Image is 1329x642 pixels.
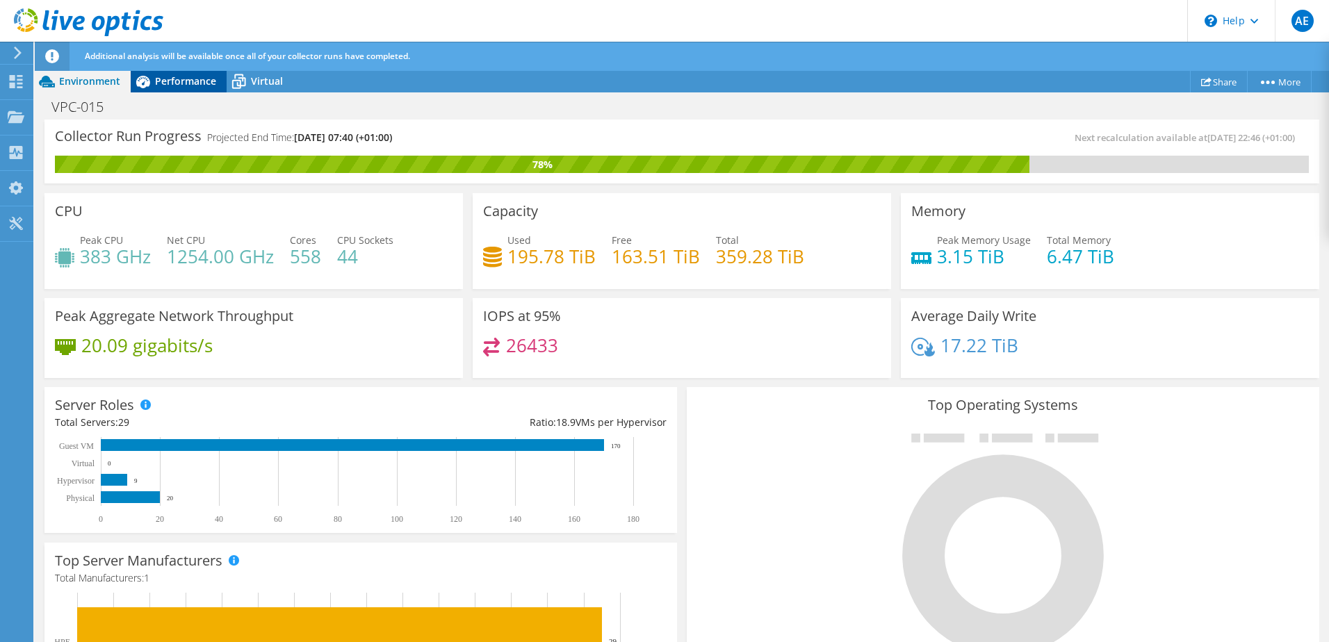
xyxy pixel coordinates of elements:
span: Used [507,233,531,247]
span: AE [1291,10,1314,32]
text: 20 [156,514,164,524]
span: Free [612,233,632,247]
h4: 3.15 TiB [937,249,1031,264]
span: Additional analysis will be available once all of your collector runs have completed. [85,50,410,62]
span: Peak Memory Usage [937,233,1031,247]
h3: IOPS at 95% [483,308,561,324]
span: 1 [144,571,149,584]
span: Virtual [251,74,283,88]
h3: Top Server Manufacturers [55,553,222,568]
text: 120 [450,514,462,524]
text: 160 [568,514,580,524]
h3: Server Roles [55,397,134,413]
text: 60 [274,514,282,524]
h3: Top Operating Systems [697,397,1309,413]
h1: VPC-015 [45,99,125,115]
span: 18.9 [556,415,576,429]
text: Physical [66,493,95,503]
h4: 17.22 TiB [940,338,1018,353]
h4: 195.78 TiB [507,249,596,264]
div: Ratio: VMs per Hypervisor [361,415,667,430]
span: Cores [290,233,316,247]
h4: 44 [337,249,393,264]
text: 20 [167,495,174,502]
a: More [1247,71,1312,92]
text: 80 [334,514,342,524]
h4: 20.09 gigabits/s [81,338,213,353]
h4: 383 GHz [80,249,151,264]
span: Total [716,233,739,247]
svg: \n [1205,15,1217,27]
span: Environment [59,74,120,88]
text: 140 [509,514,521,524]
span: Peak CPU [80,233,123,247]
span: 29 [118,415,129,429]
text: 100 [391,514,403,524]
text: Hypervisor [57,476,95,486]
h4: 6.47 TiB [1047,249,1114,264]
h3: Capacity [483,204,538,219]
text: 170 [611,443,621,450]
h4: 1254.00 GHz [167,249,274,264]
h4: 163.51 TiB [612,249,700,264]
span: Total Memory [1047,233,1111,247]
h3: Average Daily Write [911,308,1036,324]
h3: Memory [911,204,965,219]
div: Total Servers: [55,415,361,430]
span: CPU Sockets [337,233,393,247]
span: Next recalculation available at [1075,131,1302,144]
text: 0 [108,460,111,467]
text: 9 [134,477,138,484]
span: [DATE] 22:46 (+01:00) [1207,131,1295,144]
text: 0 [99,514,103,524]
span: Performance [155,74,216,88]
text: Guest VM [59,441,94,451]
span: Net CPU [167,233,205,247]
h4: 558 [290,249,321,264]
span: [DATE] 07:40 (+01:00) [294,131,392,144]
h4: Total Manufacturers: [55,570,667,586]
a: Share [1190,71,1248,92]
h4: 359.28 TiB [716,249,804,264]
text: 180 [627,514,639,524]
h3: CPU [55,204,83,219]
div: 78% [55,157,1029,172]
h4: 26433 [506,338,558,353]
text: 40 [215,514,223,524]
h4: Projected End Time: [207,130,392,145]
text: Virtual [72,459,95,468]
h3: Peak Aggregate Network Throughput [55,308,293,324]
